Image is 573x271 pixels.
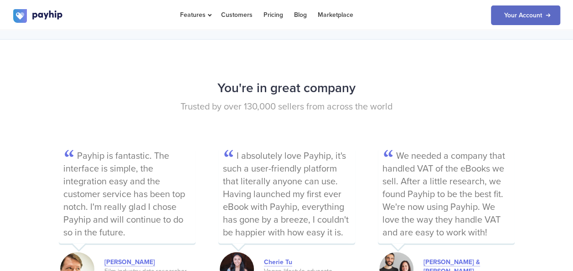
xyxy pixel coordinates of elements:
a: Cherie Tu [264,258,292,266]
a: [PERSON_NAME] [104,258,155,266]
p: Payhip is fantastic. The interface is simple, the integration easy and the customer service has b... [59,147,196,244]
img: logo.svg [13,9,63,23]
a: Your Account [491,5,560,25]
span: Features [180,11,210,19]
h2: You're in great company [13,76,560,100]
p: We needed a company that handled VAT of the eBooks we sell. After a little research, we found Pay... [378,147,515,244]
p: Trusted by over 130,000 sellers from across the world [13,100,560,114]
p: I absolutely love Payhip, it's such a user-friendly platform that literally anyone can use. Havin... [218,147,355,244]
